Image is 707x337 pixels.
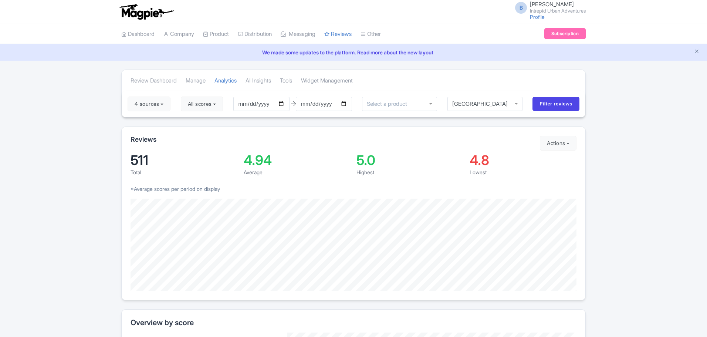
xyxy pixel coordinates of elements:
[515,2,527,14] span: B
[181,97,223,111] button: All scores
[470,154,577,167] div: 4.8
[544,28,586,39] a: Subscription
[511,1,586,13] a: B [PERSON_NAME] Intrepid Urban Adventures
[203,24,229,44] a: Product
[280,71,292,91] a: Tools
[361,24,381,44] a: Other
[131,154,238,167] div: 511
[281,24,315,44] a: Messaging
[131,71,177,91] a: Review Dashboard
[118,4,175,20] img: logo-ab69f6fb50320c5b225c76a69d11143b.png
[452,101,518,107] div: [GEOGRAPHIC_DATA]
[131,168,238,176] div: Total
[128,97,170,111] button: 4 sources
[121,24,155,44] a: Dashboard
[4,48,703,56] a: We made some updates to the platform. Read more about the new layout
[324,24,352,44] a: Reviews
[530,1,574,8] span: [PERSON_NAME]
[532,97,579,111] input: Filter reviews
[470,168,577,176] div: Lowest
[244,154,351,167] div: 4.94
[246,71,271,91] a: AI Insights
[238,24,272,44] a: Distribution
[186,71,206,91] a: Manage
[356,168,464,176] div: Highest
[694,48,700,56] button: Close announcement
[367,101,411,107] input: Select a product
[131,136,156,143] h2: Reviews
[131,185,576,193] p: *Average scores per period on display
[356,154,464,167] div: 5.0
[540,136,576,151] button: Actions
[301,71,353,91] a: Widget Management
[530,9,586,13] small: Intrepid Urban Adventures
[214,71,237,91] a: Analytics
[244,168,351,176] div: Average
[163,24,194,44] a: Company
[131,319,576,327] h2: Overview by score
[530,14,545,20] a: Profile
